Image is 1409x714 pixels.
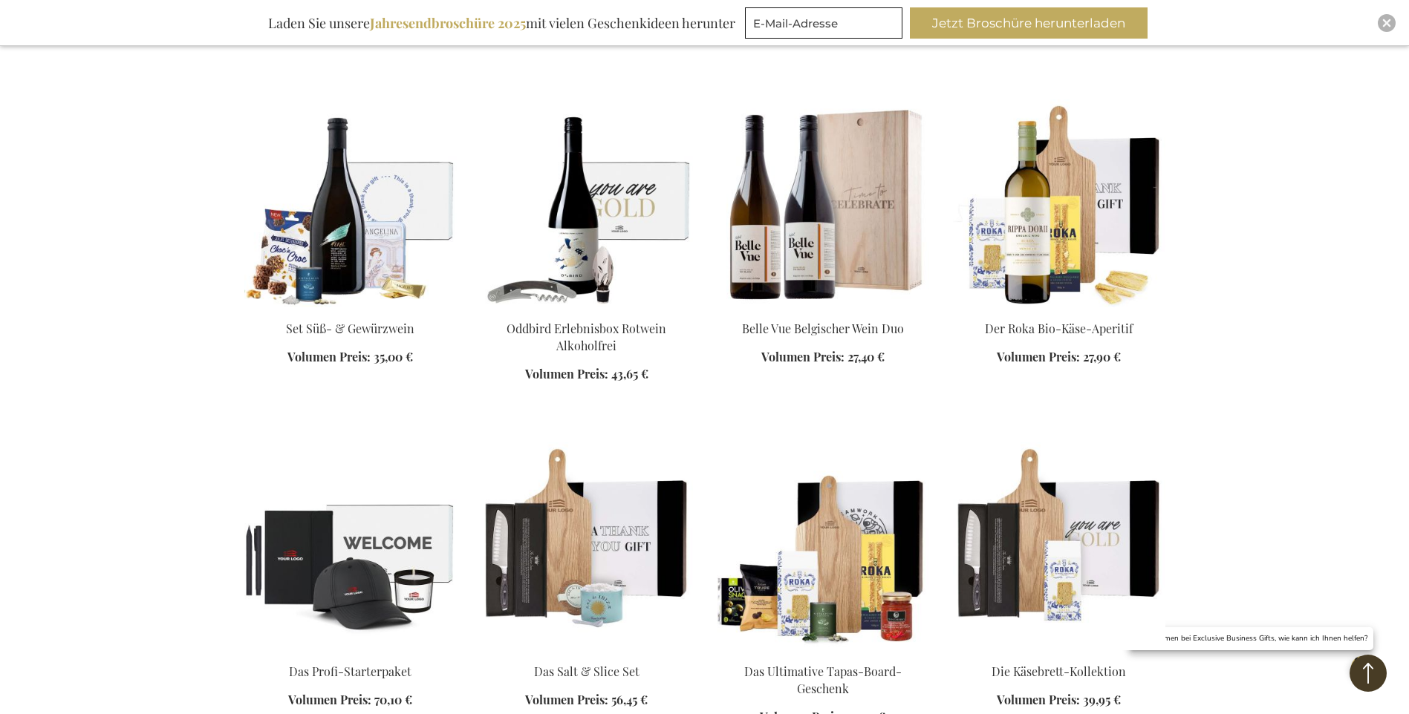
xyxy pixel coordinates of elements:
a: Volumen Preis: 70,10 € [288,692,412,709]
span: Volumen Preis: [997,349,1080,364]
img: The Cheese Board Collection [953,442,1165,650]
input: E-Mail-Adresse [745,7,902,39]
a: Volumen Preis: 39,95 € [997,692,1121,709]
a: The Ultimate Tapas Board Gift [717,644,929,658]
span: 43,65 € [611,366,648,381]
a: Das Ultimative Tapas-Board-Geschenk [744,664,902,696]
span: Volumen Preis: [525,366,608,381]
span: 70,10 € [374,692,412,707]
a: Volumen Preis: 35,00 € [287,349,413,366]
a: Sweet & Spiced Wine Set [244,301,457,315]
a: Set Süß- & Gewürzwein [286,321,414,336]
a: Der Roka Bio-Käse-Aperitif [953,301,1165,315]
img: Sweet & Spiced Wine Set [244,99,457,307]
span: 35,00 € [374,349,413,364]
img: The Professional Starter Kit [244,442,457,650]
div: Close [1378,14,1396,32]
a: The Professional Starter Kit [244,644,457,658]
a: Das Profi-Starterpaket [289,664,411,679]
img: The Ultimate Tapas Board Gift [717,442,929,650]
a: Volumen Preis: 27,90 € [997,349,1121,366]
img: Belle Vue Belgischer Wein Duo [717,99,929,307]
a: Volumen Preis: 56,45 € [525,692,648,709]
img: Close [1382,19,1391,27]
a: Die Käsebrett-Kollektion [992,664,1126,679]
a: Oddbird Non-Alcoholic Red Wine Experience Box [481,301,693,315]
a: The Cheese Board Collection [953,644,1165,658]
img: Oddbird Non-Alcoholic Red Wine Experience Box [481,99,693,307]
div: Laden Sie unsere mit vielen Geschenkideen herunter [261,7,742,39]
a: Belle Vue Belgischer Wein Duo [717,301,929,315]
span: 27,90 € [1083,349,1121,364]
span: Volumen Preis: [288,692,371,707]
img: The Salt & Slice Set Exclusive Business Gift [481,442,693,650]
a: Volumen Preis: 27,40 € [761,349,885,366]
button: Jetzt Broschüre herunterladen [910,7,1148,39]
form: marketing offers and promotions [745,7,907,43]
a: The Salt & Slice Set Exclusive Business Gift [481,644,693,658]
span: Volumen Preis: [761,349,845,364]
img: Der Roka Bio-Käse-Aperitif [953,99,1165,307]
a: Belle Vue Belgischer Wein Duo [742,321,904,336]
a: Oddbird Erlebnisbox Rotwein Alkoholfrei [507,321,666,353]
span: Volumen Preis: [997,692,1080,707]
span: Volumen Preis: [525,692,608,707]
a: Volumen Preis: 43,65 € [525,366,648,383]
span: Volumen Preis: [287,349,371,364]
span: 27,40 € [847,349,885,364]
span: 39,95 € [1083,692,1121,707]
span: 56,45 € [611,692,648,707]
b: Jahresendbroschüre 2025 [370,14,526,32]
a: Das Salt & Slice Set [534,664,640,679]
a: Der Roka Bio-Käse-Aperitif [985,321,1133,336]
